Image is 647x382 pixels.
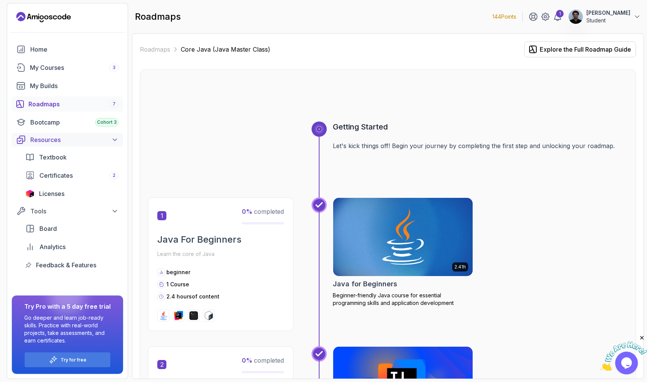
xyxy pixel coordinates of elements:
[12,204,123,218] button: Tools
[30,45,119,54] div: Home
[39,171,73,180] span: Certificates
[16,11,71,23] a: Landing page
[166,281,189,287] span: 1 Course
[242,357,284,364] span: completed
[36,260,96,270] span: Feedback & Features
[39,189,64,198] span: Licenses
[556,10,564,17] div: 1
[333,279,397,289] h2: Java for Beginners
[39,224,57,233] span: Board
[568,9,641,24] button: user profile image[PERSON_NAME]Student
[21,168,123,183] a: certificates
[157,234,284,246] h2: Java For Beginners
[135,11,181,23] h2: roadmaps
[174,311,183,320] img: intellij logo
[454,264,466,270] p: 2.41h
[24,352,111,368] button: Try for free
[524,41,636,57] button: Explore the Full Roadmap Guide
[242,357,252,364] span: 0 %
[30,135,119,144] div: Resources
[492,13,516,21] p: 144 Points
[28,99,119,109] div: Roadmaps
[586,17,630,24] p: Student
[12,60,123,75] a: courses
[166,268,190,276] p: beginner
[24,314,111,344] p: Go deeper and learn job-ready skills. Practice with real-world projects, take assessments, and ea...
[12,42,123,57] a: home
[600,335,647,371] iframe: chat widget
[30,207,119,216] div: Tools
[39,242,66,251] span: Analytics
[159,311,168,320] img: java logo
[586,9,630,17] p: [PERSON_NAME]
[242,208,252,215] span: 0 %
[113,65,116,71] span: 3
[333,141,628,150] p: Let's kick things off! Begin your journey by completing the first step and unlocking your roadmap.
[157,211,166,220] span: 1
[113,101,116,107] span: 7
[181,45,270,54] p: Core Java (Java Master Class)
[21,257,123,273] a: feedback
[204,311,213,320] img: bash logo
[30,63,119,72] div: My Courses
[21,239,123,254] a: analytics
[21,221,123,236] a: board
[12,115,123,130] a: bootcamp
[553,12,562,21] a: 1
[97,119,117,125] span: Cohort 3
[540,45,631,54] div: Explore the Full Roadmap Guide
[140,45,170,54] a: Roadmaps
[569,9,583,24] img: user profile image
[12,96,123,112] a: roadmaps
[30,118,119,127] div: Bootcamp
[166,293,219,300] p: 2.4 hours of content
[21,186,123,201] a: licenses
[333,198,473,276] img: Java for Beginners card
[157,249,284,259] p: Learn the core of Java
[30,81,119,90] div: My Builds
[12,133,123,147] button: Resources
[242,208,284,215] span: completed
[333,292,473,307] p: Beginner-friendly Java course for essential programming skills and application development
[12,78,123,93] a: builds
[21,150,123,165] a: textbook
[61,357,86,363] a: Try for free
[39,153,67,162] span: Textbook
[333,122,628,132] h3: Getting Started
[189,311,198,320] img: terminal logo
[25,190,34,197] img: jetbrains icon
[333,197,473,307] a: Java for Beginners card2.41hJava for BeginnersBeginner-friendly Java course for essential program...
[113,172,116,178] span: 2
[157,360,166,369] span: 2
